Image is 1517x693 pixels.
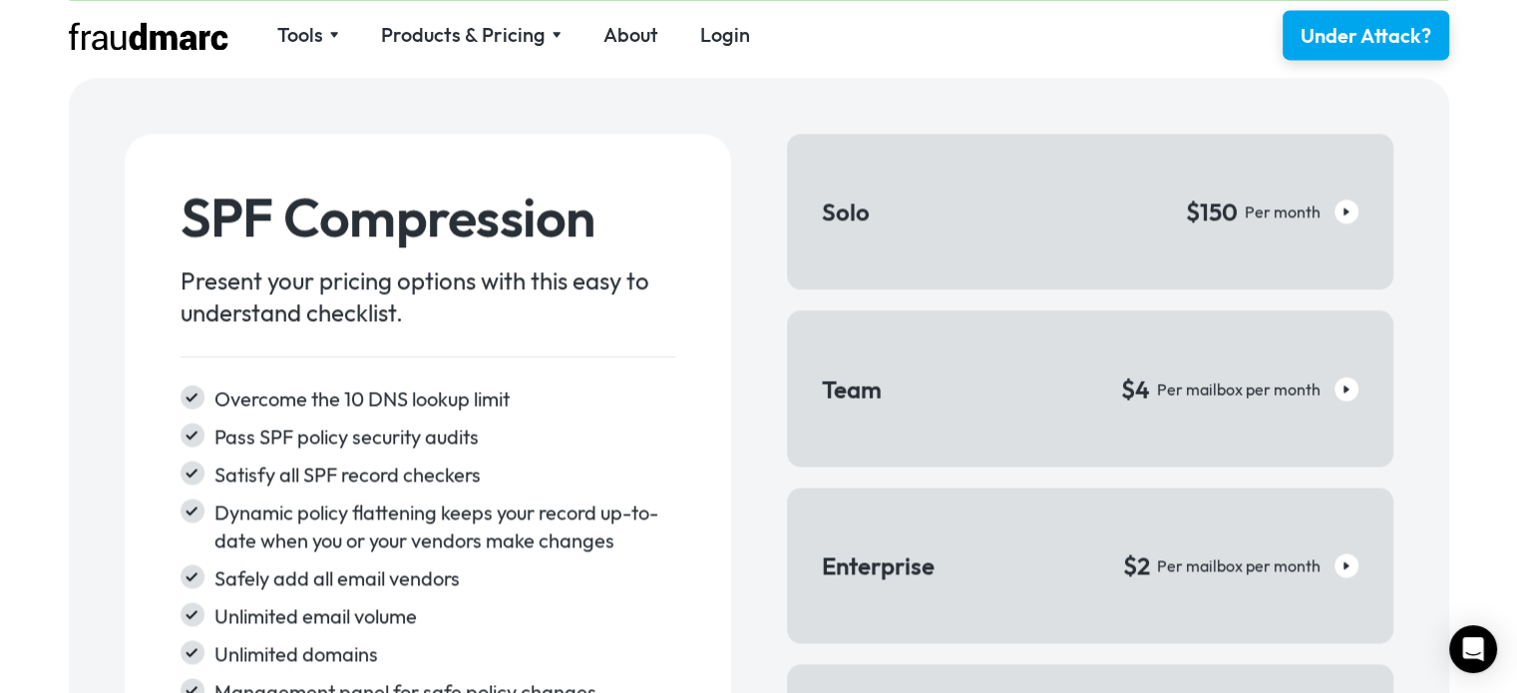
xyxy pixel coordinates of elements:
[787,488,1393,643] a: Enterprise$2Per mailbox per month
[1283,10,1449,60] a: Under Attack?
[1157,554,1321,576] div: Per mailbox per month
[1123,549,1150,581] div: $2
[277,21,323,49] div: Tools
[1449,625,1497,673] div: Open Intercom Messenger
[381,21,562,49] div: Products & Pricing
[214,499,675,554] div: Dynamic policy flattening keeps your record up-to-date when you or your vendors make changes
[1157,378,1321,400] div: Per mailbox per month
[181,189,675,243] h2: SPF Compression
[214,564,675,592] div: Safely add all email vendors
[181,264,675,328] div: Present your pricing options with this easy to understand checklist.
[1245,200,1321,222] div: Per month
[787,134,1393,289] a: Solo$150Per month
[1186,195,1238,227] div: $150
[1121,373,1150,405] div: $4
[822,549,935,581] h5: Enterprise
[214,602,675,630] div: Unlimited email volume
[277,21,339,49] div: Tools
[214,423,675,451] div: Pass SPF policy security audits
[214,640,675,668] div: Unlimited domains
[822,373,882,405] h5: Team
[787,310,1393,466] a: Team$4Per mailbox per month
[603,21,658,49] a: About
[822,195,870,227] h5: Solo
[1301,22,1431,50] div: Under Attack?
[214,461,675,489] div: Satisfy all SPF record checkers
[381,21,546,49] div: Products & Pricing
[700,21,750,49] a: Login
[214,385,675,413] div: Overcome the 10 DNS lookup limit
